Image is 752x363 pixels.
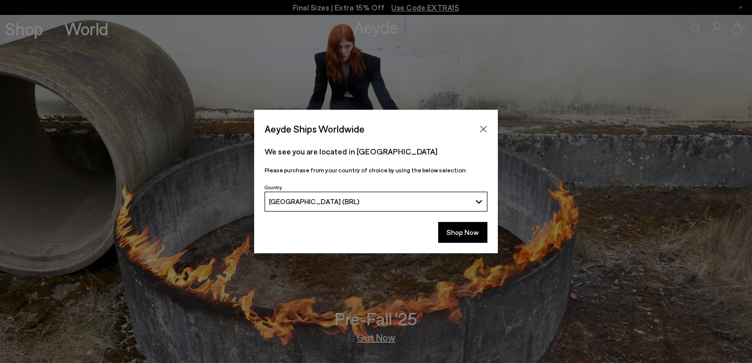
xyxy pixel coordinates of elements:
[438,222,487,243] button: Shop Now
[476,122,491,137] button: Close
[265,120,365,138] span: Aeyde Ships Worldwide
[265,145,487,157] p: We see you are located in [GEOGRAPHIC_DATA]
[269,197,360,206] span: [GEOGRAPHIC_DATA] (BRL)
[265,184,282,190] span: Country
[265,165,487,175] p: Please purchase from your country of choice by using the below selection:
